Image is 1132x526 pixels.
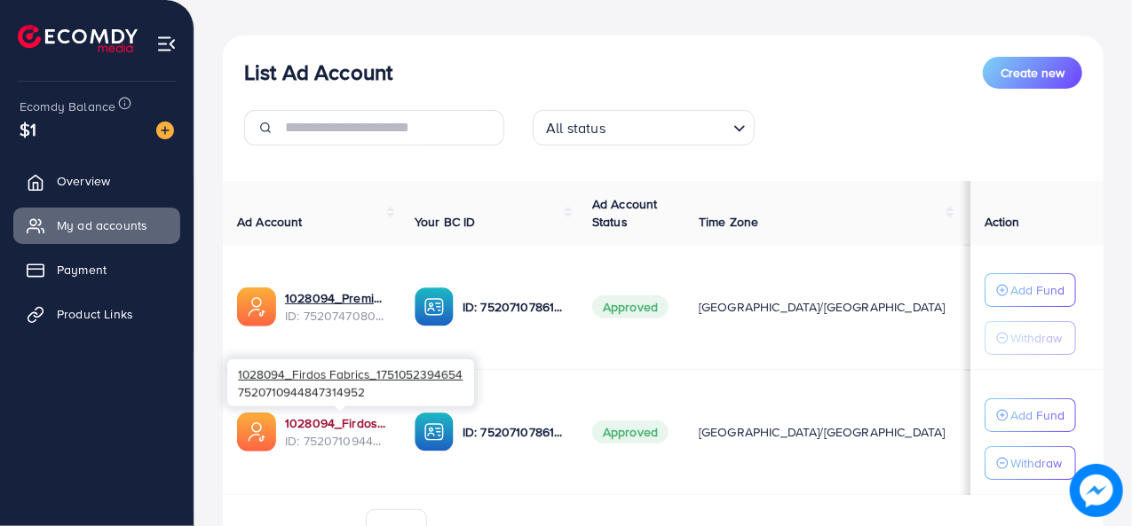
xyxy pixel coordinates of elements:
[285,432,386,450] span: ID: 7520710944847314952
[18,25,138,52] img: logo
[985,213,1020,231] span: Action
[13,208,180,243] a: My ad accounts
[57,305,133,323] span: Product Links
[13,252,180,287] a: Payment
[20,98,115,115] span: Ecomdy Balance
[285,307,386,325] span: ID: 7520747080223358977
[57,216,147,234] span: My ad accounts
[227,359,474,406] div: 7520710944847314952
[285,414,386,432] a: 1028094_Firdos Fabrics_1751052394654
[463,296,564,318] p: ID: 7520710786193489938
[699,213,758,231] span: Time Zone
[237,287,276,326] img: ic-ads-acc.e4c84228.svg
[415,412,454,451] img: ic-ba-acc.ded83a64.svg
[1010,279,1065,301] p: Add Fund
[1010,452,1062,474] p: Withdraw
[463,421,564,443] p: ID: 7520710786193489938
[542,115,609,141] span: All status
[985,321,1076,355] button: Withdraw
[1001,64,1065,82] span: Create new
[985,446,1076,480] button: Withdraw
[983,57,1082,89] button: Create new
[20,116,36,142] span: $1
[13,296,180,332] a: Product Links
[13,163,180,199] a: Overview
[985,398,1076,432] button: Add Fund
[238,365,463,382] span: 1028094_Firdos Fabrics_1751052394654
[699,298,946,316] span: [GEOGRAPHIC_DATA]/[GEOGRAPHIC_DATA]
[285,289,386,326] div: <span class='underline'>1028094_Premium Firdos Fabrics_1751060404003</span></br>7520747080223358977
[415,287,454,326] img: ic-ba-acc.ded83a64.svg
[985,273,1076,307] button: Add Fund
[699,423,946,441] span: [GEOGRAPHIC_DATA]/[GEOGRAPHIC_DATA]
[592,195,658,231] span: Ad Account Status
[1010,404,1065,426] p: Add Fund
[156,34,177,54] img: menu
[57,172,110,190] span: Overview
[592,295,669,318] span: Approved
[285,289,386,307] a: 1028094_Premium Firdos Fabrics_1751060404003
[611,112,726,141] input: Search for option
[237,213,303,231] span: Ad Account
[415,213,476,231] span: Your BC ID
[156,122,174,139] img: image
[237,412,276,451] img: ic-ads-acc.e4c84228.svg
[1070,464,1123,517] img: image
[1010,327,1062,349] p: Withdraw
[592,420,669,444] span: Approved
[244,59,392,85] h3: List Ad Account
[533,110,755,145] div: Search for option
[57,261,107,279] span: Payment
